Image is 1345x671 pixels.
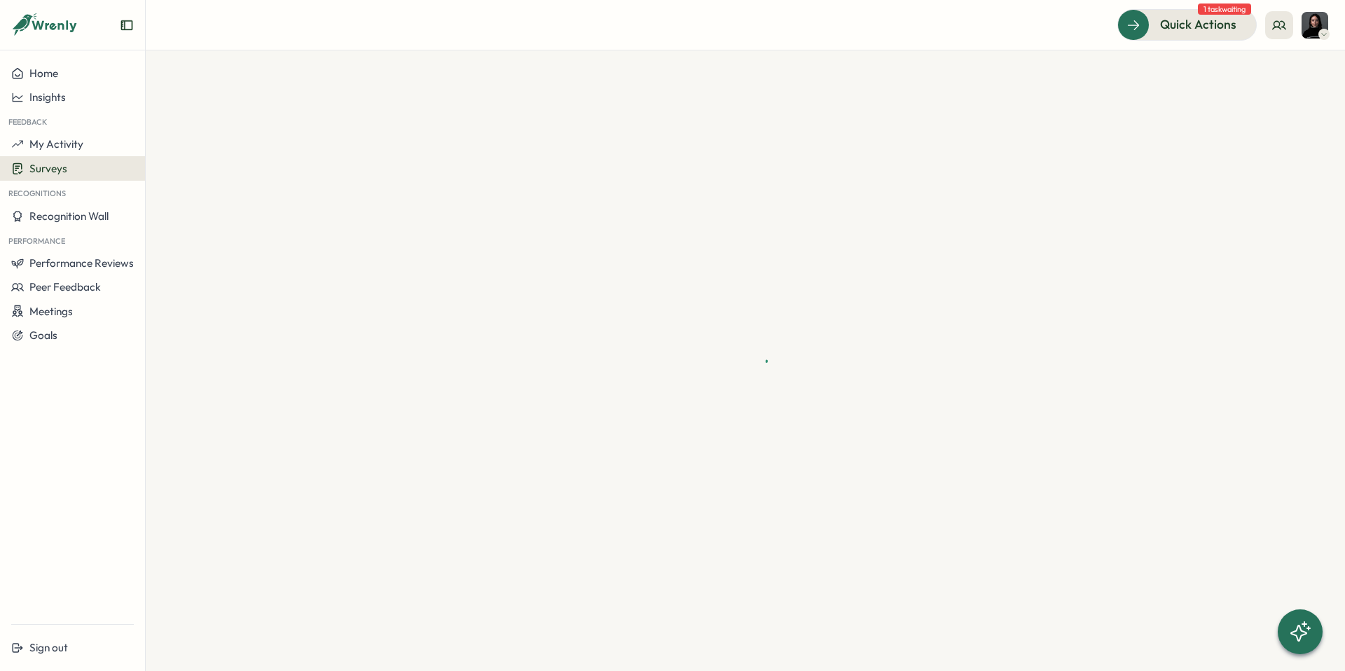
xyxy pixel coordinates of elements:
[1117,9,1257,40] button: Quick Actions
[29,641,68,654] span: Sign out
[29,162,67,175] span: Surveys
[29,90,66,104] span: Insights
[29,67,58,80] span: Home
[29,137,83,151] span: My Activity
[29,280,101,293] span: Peer Feedback
[29,305,73,318] span: Meetings
[120,18,134,32] button: Expand sidebar
[29,328,57,342] span: Goals
[1160,15,1236,34] span: Quick Actions
[29,256,134,270] span: Performance Reviews
[1198,4,1251,15] span: 1 task waiting
[29,209,109,223] span: Recognition Wall
[1302,12,1328,39] img: Lisa Scherer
